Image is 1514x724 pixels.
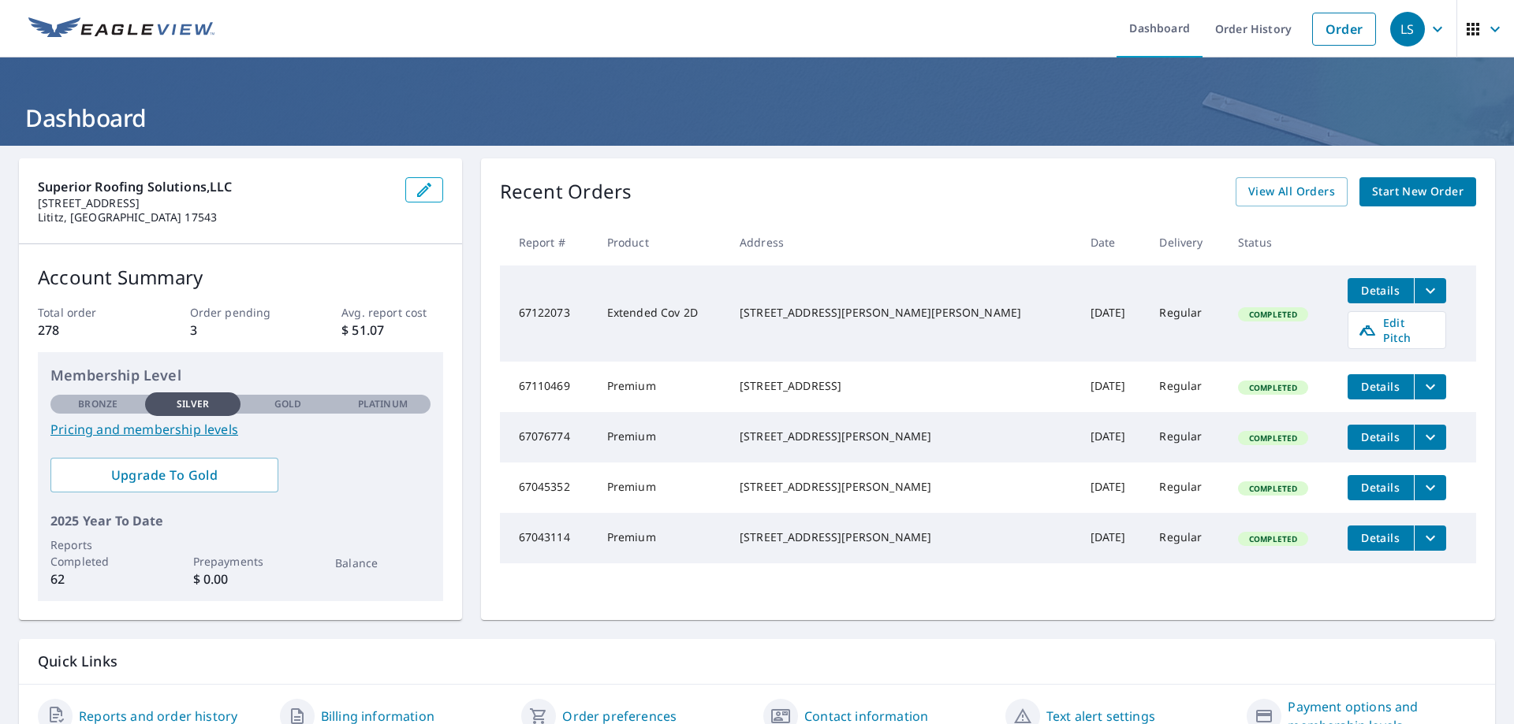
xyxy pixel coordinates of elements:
p: 3 [190,321,291,340]
span: Completed [1240,533,1307,544]
span: Details [1357,480,1404,495]
p: $ 0.00 [193,570,288,588]
td: [DATE] [1078,462,1147,513]
p: 62 [50,570,145,588]
td: 67043114 [500,513,595,563]
td: Regular [1147,462,1225,513]
span: Completed [1240,309,1307,320]
a: Edit Pitch [1348,311,1446,349]
p: Reports Completed [50,537,145,570]
div: [STREET_ADDRESS] [740,378,1065,394]
p: Bronze [78,397,117,411]
a: Start New Order [1359,177,1476,206]
button: detailsBtn-67045352 [1348,475,1414,500]
td: Regular [1147,362,1225,412]
td: Premium [595,362,727,412]
p: Prepayments [193,553,288,570]
div: [STREET_ADDRESS][PERSON_NAME] [740,479,1065,495]
span: View All Orders [1248,182,1335,202]
td: Regular [1147,265,1225,362]
td: Premium [595,412,727,462]
p: Balance [335,555,430,571]
span: Details [1357,530,1404,545]
td: Premium [595,513,727,563]
button: detailsBtn-67076774 [1348,425,1414,450]
p: Superior Roofing Solutions,LLC [38,177,393,196]
button: filesDropdownBtn-67043114 [1414,525,1446,551]
p: Platinum [358,397,408,411]
td: [DATE] [1078,265,1147,362]
span: Details [1357,429,1404,444]
td: Regular [1147,412,1225,462]
p: [STREET_ADDRESS] [38,196,393,210]
button: detailsBtn-67122073 [1348,278,1414,303]
th: Report # [500,219,595,265]
span: Start New Order [1372,182,1464,202]
span: Completed [1240,433,1307,444]
p: Account Summary [38,263,443,291]
button: filesDropdownBtn-67122073 [1414,278,1446,303]
p: Gold [274,397,301,411]
p: Total order [38,304,139,321]
p: Order pending [190,304,291,321]
td: 67045352 [500,462,595,513]
button: filesDropdownBtn-67045352 [1414,475,1446,500]
div: [STREET_ADDRESS][PERSON_NAME] [740,429,1065,444]
a: Order [1312,13,1376,46]
td: 67076774 [500,412,595,462]
p: Quick Links [38,652,1476,671]
p: Avg. report cost [341,304,442,321]
th: Address [727,219,1078,265]
button: filesDropdownBtn-67110469 [1414,374,1446,399]
h1: Dashboard [19,102,1495,134]
span: Details [1357,379,1404,394]
button: filesDropdownBtn-67076774 [1414,425,1446,450]
td: [DATE] [1078,513,1147,563]
p: Membership Level [50,365,431,386]
th: Date [1078,219,1147,265]
th: Delivery [1147,219,1225,265]
p: Recent Orders [500,177,632,206]
p: $ 51.07 [341,321,442,340]
td: Premium [595,462,727,513]
td: 67122073 [500,265,595,362]
td: [DATE] [1078,412,1147,462]
th: Status [1225,219,1335,265]
a: Upgrade To Gold [50,458,278,492]
button: detailsBtn-67043114 [1348,525,1414,551]
span: Edit Pitch [1358,315,1436,345]
span: Completed [1240,483,1307,494]
span: Upgrade To Gold [63,466,266,484]
img: EV Logo [28,17,214,41]
button: detailsBtn-67110469 [1348,374,1414,399]
div: LS [1390,12,1425,46]
td: Regular [1147,513,1225,563]
a: Pricing and membership levels [50,420,431,439]
div: [STREET_ADDRESS][PERSON_NAME][PERSON_NAME] [740,305,1065,321]
td: 67110469 [500,362,595,412]
div: [STREET_ADDRESS][PERSON_NAME] [740,529,1065,545]
td: Extended Cov 2D [595,265,727,362]
p: Lititz, [GEOGRAPHIC_DATA] 17543 [38,210,393,225]
p: Silver [177,397,210,411]
p: 278 [38,321,139,340]
a: View All Orders [1236,177,1348,206]
td: [DATE] [1078,362,1147,412]
p: 2025 Year To Date [50,511,431,530]
span: Completed [1240,382,1307,393]
th: Product [595,219,727,265]
span: Details [1357,283,1404,298]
